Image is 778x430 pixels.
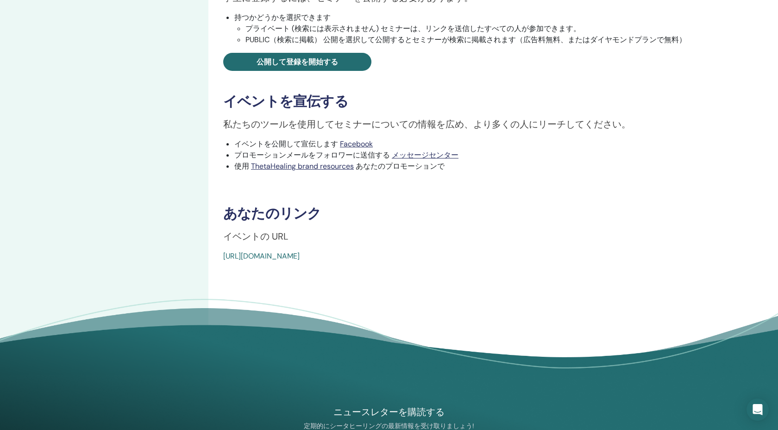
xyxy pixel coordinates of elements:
[234,161,712,172] li: 使用 あなたのプロモーションで
[392,150,458,160] a: メッセージセンター
[257,57,338,67] span: 公開して登録を開始する
[282,406,496,418] h4: ニュースレターを購読する
[245,34,712,45] li: PUBLIC（検索に掲載） 公開を選択して公開するとセミナーが検索に掲載されます（広告料無料、またはダイヤモンドプランで無料）
[251,161,354,171] a: ThetaHealing brand resources
[234,139,712,150] li: イベントを公開して宣伝します
[747,398,769,421] div: Open Intercom Messenger
[223,205,712,222] h3: あなたのリンク
[223,251,300,261] a: [URL][DOMAIN_NAME]
[340,139,373,149] a: Facebook
[234,12,712,45] li: 持つかどうかを選択できます
[223,117,712,131] p: 私たちのツールを使用してセミナーについての情報を広め、より多くの人にリーチしてください。
[234,150,712,161] li: プロモーションメールをフォロワーに送信する
[223,229,712,243] p: イベントの URL
[223,93,712,110] h3: イベントを宣伝する
[245,23,712,34] li: プライベート (検索には表示されません) セミナーは、リンクを送信したすべての人が参加できます。
[223,53,371,71] a: 公開して登録を開始する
